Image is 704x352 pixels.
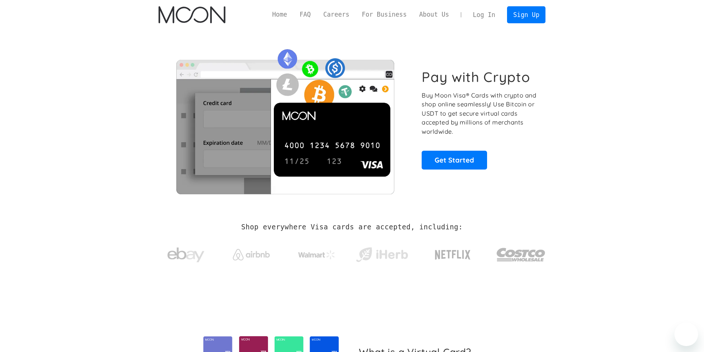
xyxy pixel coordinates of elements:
a: ebay [159,236,214,270]
a: Costco [496,233,546,272]
a: Home [266,10,293,19]
img: Costco [496,241,546,269]
a: About Us [413,10,455,19]
a: For Business [356,10,413,19]
h2: Shop everywhere Visa cards are accepted, including: [241,223,463,231]
a: Careers [317,10,356,19]
iframe: Кнопка запуска окна обмена сообщениями [674,322,698,346]
h1: Pay with Crypto [422,69,530,85]
img: Moon Cards let you spend your crypto anywhere Visa is accepted. [159,44,412,194]
a: Airbnb [224,242,279,264]
a: Log In [467,7,501,23]
a: Get Started [422,151,487,169]
img: iHerb [354,245,409,264]
a: Walmart [289,243,344,263]
img: ebay [167,243,204,267]
img: Walmart [298,250,335,259]
p: Buy Moon Visa® Cards with crypto and shop online seamlessly! Use Bitcoin or USDT to get secure vi... [422,91,537,136]
a: FAQ [293,10,317,19]
a: home [159,6,225,23]
a: Sign Up [507,6,545,23]
img: Netflix [434,246,471,264]
img: Moon Logo [159,6,225,23]
a: Netflix [420,238,486,268]
img: Airbnb [233,249,270,260]
a: iHerb [354,238,409,268]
